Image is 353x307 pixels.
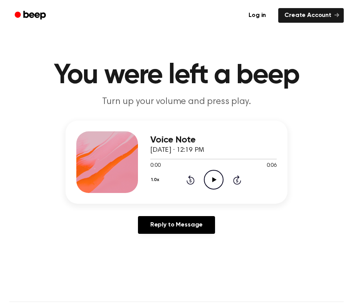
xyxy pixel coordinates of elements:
h1: You were left a beep [9,62,344,89]
span: 0:06 [267,162,277,170]
span: 0:00 [150,162,160,170]
a: Reply to Message [138,216,215,234]
a: Log in [241,7,274,24]
a: Create Account [278,8,344,23]
span: [DATE] · 12:19 PM [150,147,204,154]
p: Turn up your volume and press play. [29,96,324,108]
a: Beep [9,8,53,23]
button: 1.0x [150,173,162,186]
h3: Voice Note [150,135,277,145]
